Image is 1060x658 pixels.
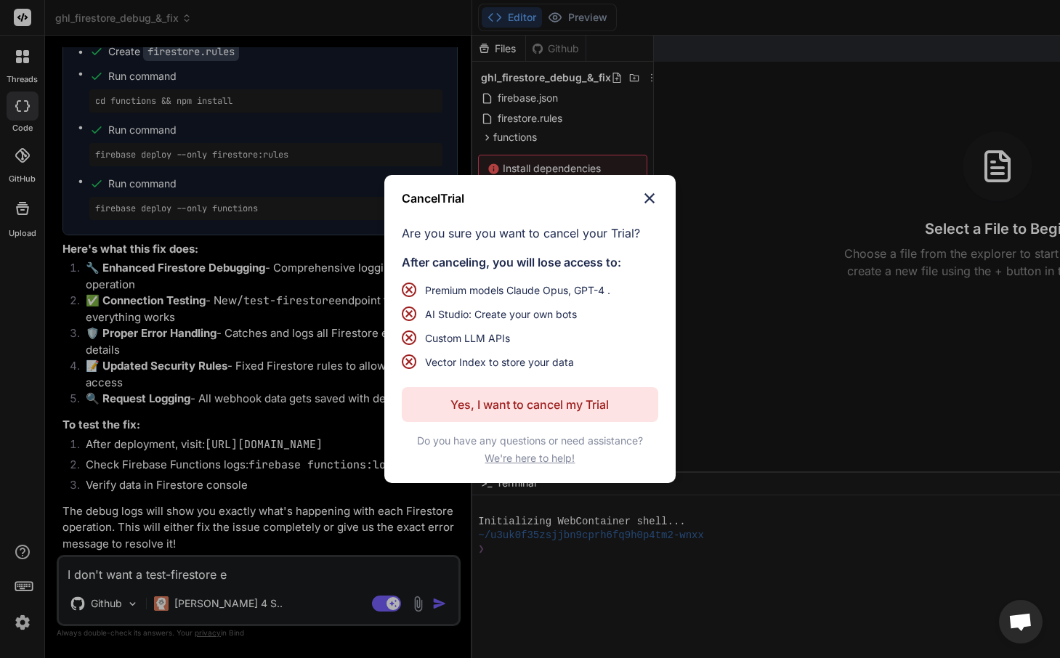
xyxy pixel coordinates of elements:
[999,600,1043,643] a: Open chat
[425,330,510,346] span: Custom LLM APIs
[425,306,577,322] span: AI Studio: Create your own bots
[402,354,416,369] img: checklist
[402,387,658,422] button: Yes, I want to cancel my Trial
[641,190,658,207] img: close
[425,354,574,370] span: Vector Index to store your data
[425,283,610,298] span: Premium models Claude Opus, GPT-4 .
[402,253,658,271] p: After canceling, you will lose access to:
[402,330,416,345] img: checklist
[402,283,416,297] img: checklist
[402,224,658,242] p: Are you sure you want to cancel your Trial?
[402,190,464,207] h3: Cancel Trial
[485,451,575,466] span: We're here to help!
[450,396,609,413] p: Yes, I want to cancel my Trial
[402,306,416,321] img: checklist
[402,434,658,466] p: Do you have any questions or need assistance?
